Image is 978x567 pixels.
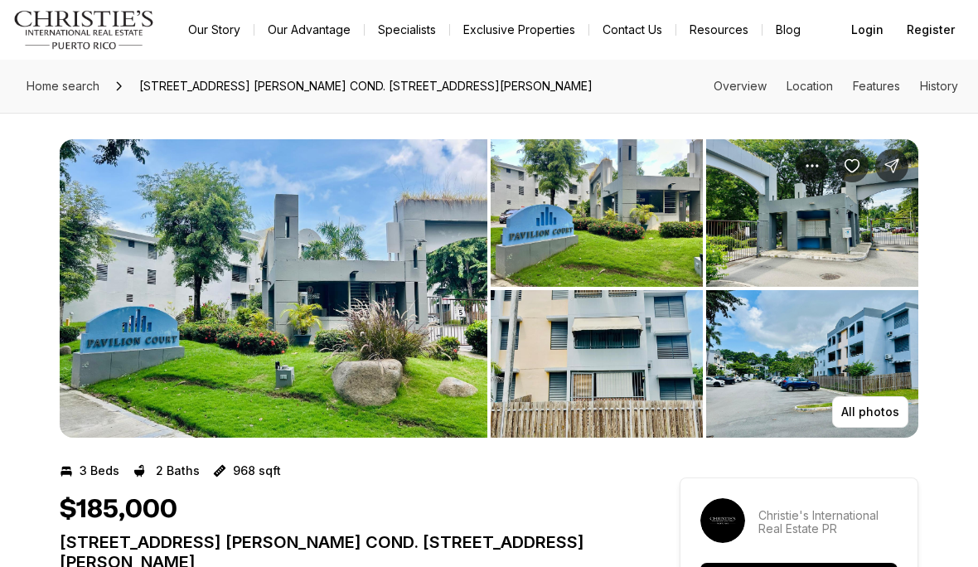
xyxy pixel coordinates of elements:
button: Contact Us [589,18,675,41]
p: Christie's International Real Estate PR [758,509,898,535]
button: Login [841,13,893,46]
button: Property options [796,149,829,182]
p: 3 Beds [80,464,119,477]
a: Specialists [365,18,449,41]
p: 968 sqft [233,464,281,477]
a: Our Advantage [254,18,364,41]
button: View image gallery [60,139,487,438]
a: Our Story [175,18,254,41]
button: Save Property: 161 AVE. CESAR GONZALEZ COND. PAVILLION COURT #10B [835,149,869,182]
img: logo [13,10,155,50]
a: Skip to: Features [853,79,900,93]
li: 1 of 6 [60,139,487,438]
button: All photos [832,396,908,428]
button: Register [897,13,965,46]
a: Skip to: Location [787,79,833,93]
span: Login [851,23,884,36]
p: 2 Baths [156,464,200,477]
a: Resources [676,18,762,41]
nav: Page section menu [714,80,958,93]
span: Home search [27,79,99,93]
button: Share Property: 161 AVE. CESAR GONZALEZ COND. PAVILLION COURT #10B [875,149,908,182]
button: View image gallery [706,139,918,287]
p: All photos [841,405,899,419]
span: [STREET_ADDRESS] [PERSON_NAME] COND. [STREET_ADDRESS][PERSON_NAME] [133,73,599,99]
button: View image gallery [491,290,703,438]
a: Skip to: History [920,79,958,93]
div: Listing Photos [60,139,918,438]
h1: $185,000 [60,494,177,526]
li: 2 of 6 [491,139,918,438]
span: Register [907,23,955,36]
button: View image gallery [491,139,703,287]
button: 2 Baths [133,458,200,484]
a: Home search [20,73,106,99]
a: Blog [763,18,814,41]
a: Skip to: Overview [714,79,767,93]
button: View image gallery [706,290,918,438]
a: Exclusive Properties [450,18,588,41]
